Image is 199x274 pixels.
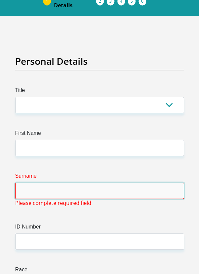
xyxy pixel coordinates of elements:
label: ID Number [15,223,184,233]
input: Surname [15,183,184,199]
input: ID Number [15,233,184,250]
label: Surname [15,172,184,183]
h2: Personal Details [15,56,184,67]
label: Title [15,86,184,97]
span: Please complete required field [15,199,91,207]
label: First Name [15,129,184,140]
input: First Name [15,140,184,156]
